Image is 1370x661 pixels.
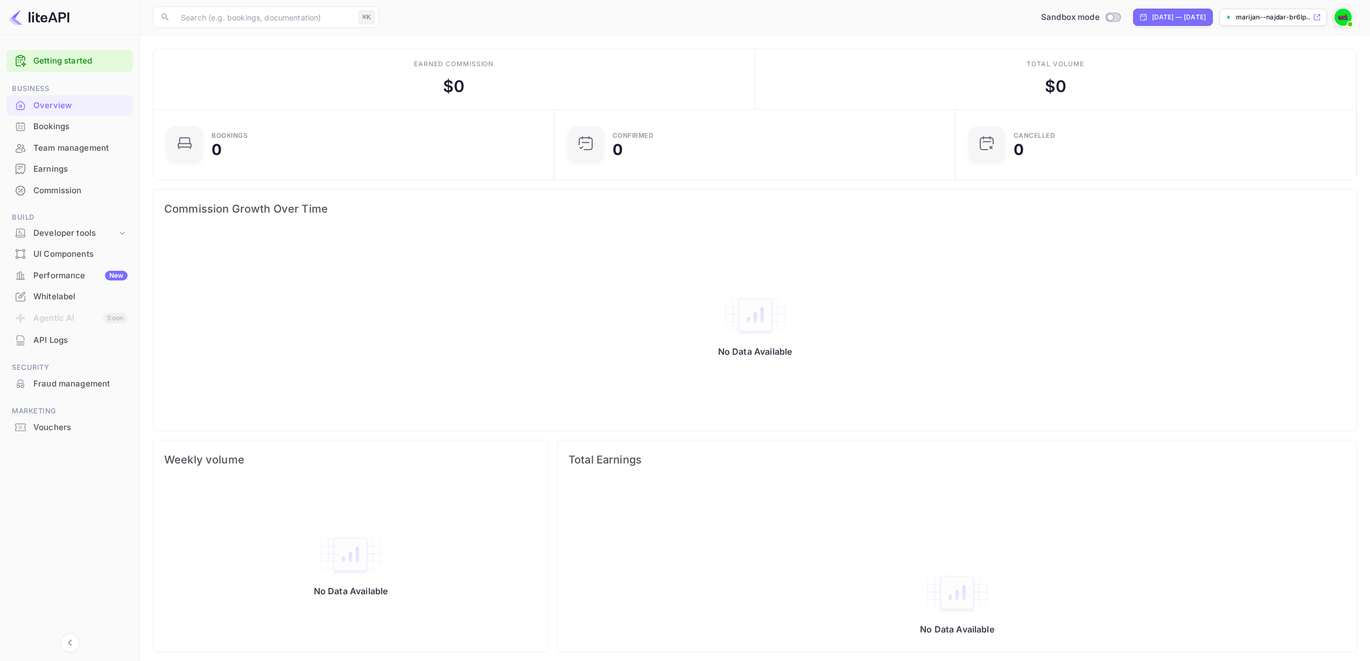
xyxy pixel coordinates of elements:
img: Marijan Šnajdar [1334,9,1352,26]
p: marijan--najdar-br6lp.... [1236,12,1311,22]
div: Getting started [6,50,133,72]
div: New [105,271,128,280]
div: 0 [212,142,222,157]
div: Earned commission [414,59,494,69]
div: Confirmed [613,132,654,139]
div: Total volume [1027,59,1084,69]
a: Vouchers [6,417,133,437]
a: Fraud management [6,374,133,393]
div: 0 [613,142,623,157]
div: Team management [33,142,128,154]
div: UI Components [33,248,128,261]
div: 0 [1014,142,1024,157]
div: Switch to Production mode [1037,11,1125,24]
div: Whitelabel [6,286,133,307]
span: Sandbox mode [1041,11,1100,24]
div: $ 0 [443,74,465,99]
img: empty-state-table2.svg [723,292,788,337]
a: Overview [6,95,133,115]
span: Build [6,212,133,223]
img: empty-state-table2.svg [925,570,989,615]
span: Business [6,83,133,95]
div: CANCELLED [1014,132,1056,139]
div: [DATE] — [DATE] [1152,12,1206,22]
button: Collapse navigation [60,633,80,652]
div: ⌘K [359,10,375,24]
div: API Logs [33,334,128,347]
div: UI Components [6,244,133,265]
a: Getting started [33,55,128,67]
div: Developer tools [33,227,117,240]
div: Fraud management [33,378,128,390]
span: Total Earnings [568,451,1346,468]
div: Bookings [212,132,248,139]
span: Weekly volume [164,451,537,468]
a: Team management [6,138,133,158]
a: UI Components [6,244,133,264]
div: Earnings [33,163,128,175]
a: Commission [6,180,133,200]
a: Bookings [6,116,133,136]
span: Security [6,362,133,374]
div: API Logs [6,330,133,351]
div: Developer tools [6,224,133,243]
div: Click to change the date range period [1133,9,1213,26]
p: No Data Available [718,346,792,357]
input: Search (e.g. bookings, documentation) [174,6,354,28]
div: Commission [33,185,128,197]
span: Marketing [6,405,133,417]
div: Vouchers [33,421,128,434]
div: Fraud management [6,374,133,395]
span: Commission Growth Over Time [164,200,1346,217]
p: No Data Available [314,586,388,596]
div: Overview [6,95,133,116]
div: Vouchers [6,417,133,438]
a: Whitelabel [6,286,133,306]
div: Bookings [6,116,133,137]
div: Team management [6,138,133,159]
div: $ 0 [1045,74,1066,99]
div: Whitelabel [33,291,128,303]
img: empty-state-table2.svg [318,532,383,577]
div: Performance [33,270,128,282]
div: Overview [33,100,128,112]
div: PerformanceNew [6,265,133,286]
div: Earnings [6,159,133,180]
p: No Data Available [920,624,994,635]
div: Bookings [33,121,128,133]
a: Earnings [6,159,133,179]
img: LiteAPI logo [9,9,69,26]
a: API Logs [6,330,133,350]
div: Commission [6,180,133,201]
a: PerformanceNew [6,265,133,285]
